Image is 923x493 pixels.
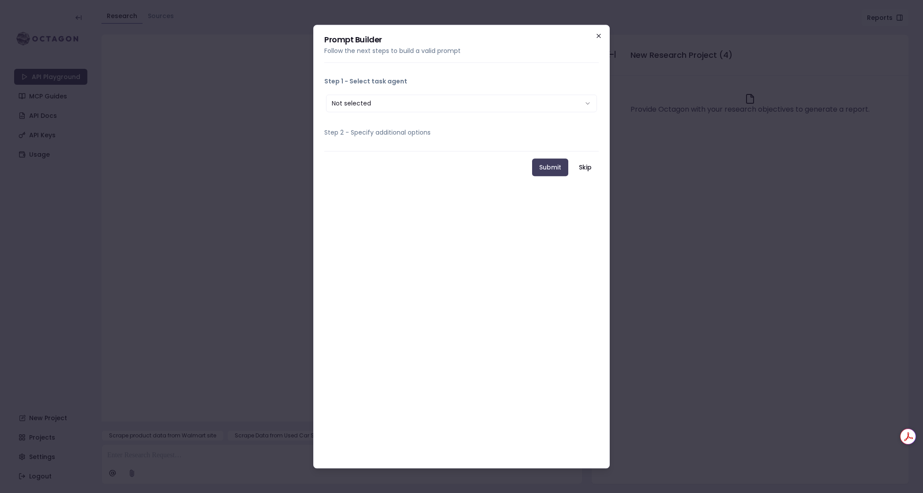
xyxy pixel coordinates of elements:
[572,158,599,176] button: Skip
[532,158,568,176] button: Submit
[324,93,599,114] div: Step 1 - Select task agent
[324,36,599,44] h2: Prompt Builder
[324,70,599,93] button: Step 1 - Select task agent
[324,46,599,55] p: Follow the next steps to build a valid prompt
[324,121,599,144] button: Step 2 - Specify additional options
